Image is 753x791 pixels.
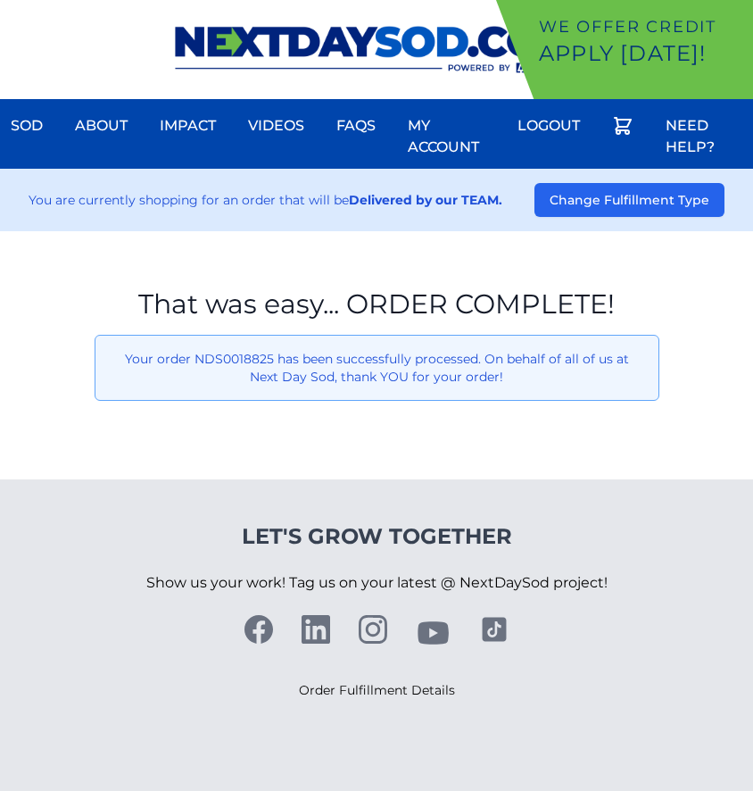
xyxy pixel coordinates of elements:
p: Your order NDS0018825 has been successfully processed. On behalf of all of us at Next Day Sod, th... [110,350,644,386]
h1: That was easy... ORDER COMPLETE! [95,288,659,321]
a: Impact [149,104,227,147]
strong: Delivered by our TEAM. [349,192,502,208]
p: Apply [DATE]! [539,39,746,68]
a: Need Help? [655,104,753,169]
p: We offer Credit [539,14,746,39]
a: Videos [237,104,315,147]
a: My Account [397,104,496,169]
a: Logout [507,104,591,147]
p: Show us your work! Tag us on your latest @ NextDaySod project! [146,551,608,615]
a: Order Fulfillment Details [299,682,455,698]
a: About [64,104,138,147]
h4: Let's Grow Together [146,522,608,551]
a: FAQs [326,104,386,147]
button: Change Fulfillment Type [534,183,724,217]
